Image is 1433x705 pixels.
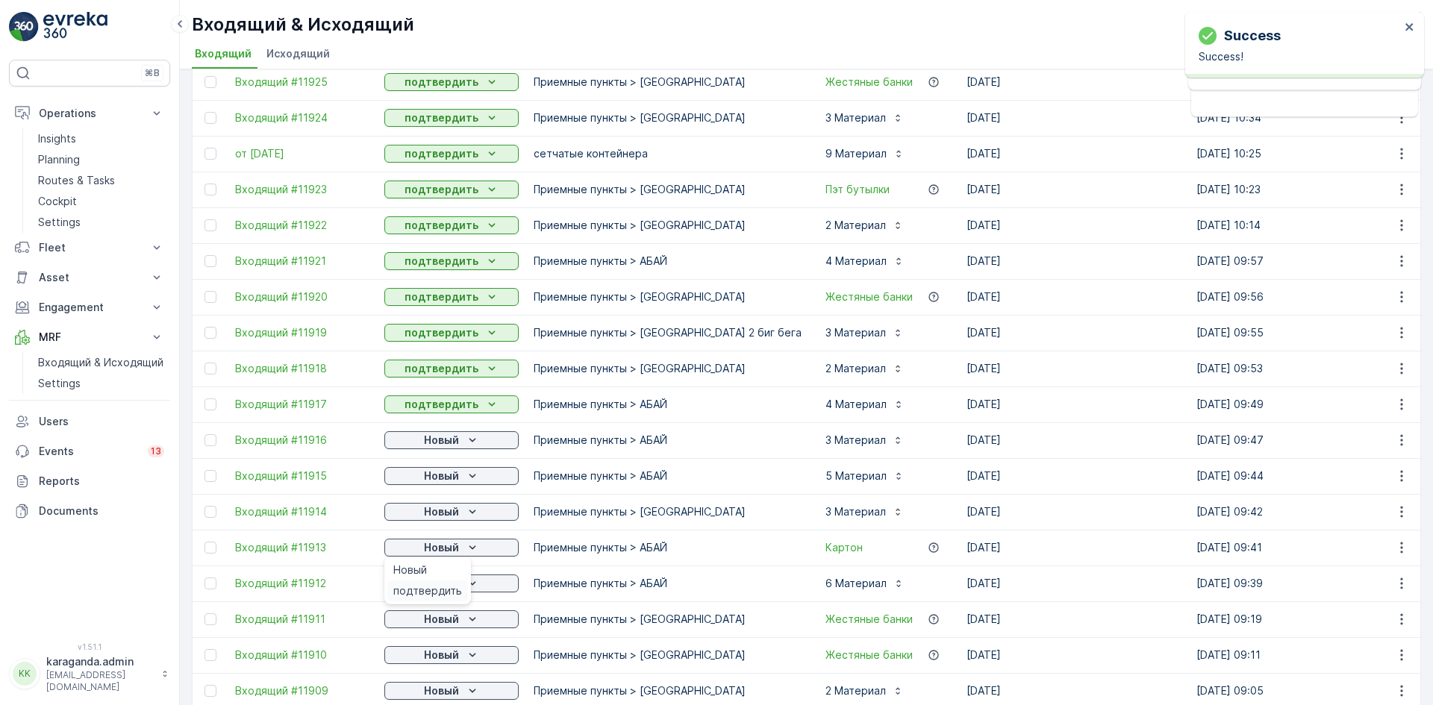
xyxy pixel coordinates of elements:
a: Documents [9,496,170,526]
span: Входящий #11911 [235,612,369,627]
p: Приемные пункты > [GEOGRAPHIC_DATA] [534,289,802,304]
a: Входящий #11918 [235,361,369,376]
a: Жестяные банки [825,612,913,627]
p: Success! [1199,49,1400,64]
button: Новый [384,610,519,628]
a: Жестяные банки [825,289,913,304]
button: подтвердить [384,324,519,342]
p: karaganda.admin [46,654,154,669]
button: подтвердить [384,360,519,377]
p: Documents [39,504,164,518]
td: [DATE] [959,279,1189,315]
p: MRF [39,330,140,345]
span: Жестяные банки [825,75,913,90]
p: [EMAIL_ADDRESS][DOMAIN_NAME] [46,669,154,693]
button: подтвердить [384,288,519,306]
button: подтвердить [384,252,519,270]
td: [DATE] 09:56 [1189,279,1419,315]
a: Settings [32,373,170,394]
p: Приемные пункты > АБАЙ [534,576,802,591]
p: 2 Материал [825,361,886,376]
p: Asset [39,270,140,285]
p: Новый [424,683,459,698]
span: Входящий #11925 [235,75,369,90]
td: [DATE] 10:34 [1189,100,1419,136]
button: 2 Материал [817,679,913,703]
p: Приемные пункты > АБАЙ [534,397,802,412]
p: Settings [38,215,81,230]
a: Входящий #11921 [235,254,369,269]
p: 9 Материал [825,146,887,161]
button: 4 Материал [817,392,914,416]
p: Приемные пункты > [GEOGRAPHIC_DATA] [534,612,802,627]
div: Toggle Row Selected [205,76,216,88]
div: Toggle Row Selected [205,542,216,554]
button: подтвердить [384,395,519,413]
span: Входящий #11909 [235,683,369,698]
p: Fleet [39,240,140,255]
span: Новый [393,563,427,577]
div: Toggle Row Selected [205,148,216,160]
a: Events13 [9,436,170,466]
td: [DATE] 10:25 [1189,136,1419,172]
td: [DATE] 09:11 [1189,637,1419,673]
a: Входящий #11914 [235,504,369,519]
p: 13 [151,445,161,457]
a: Входящий #11912 [235,576,369,591]
button: Engagement [9,292,170,322]
a: Пэт бутылки [825,182,890,197]
div: Toggle Row Selected [205,112,216,124]
td: [DATE] 09:57 [1189,243,1419,279]
span: Входящий #11915 [235,469,369,483]
a: Insights [32,128,170,149]
span: Исходящий [266,46,330,61]
button: KKkaraganda.admin[EMAIL_ADDRESS][DOMAIN_NAME] [9,654,170,693]
td: [DATE] [959,458,1189,494]
p: Приемные пункты > АБАЙ [534,469,802,483]
button: MRF [9,322,170,352]
td: [DATE] 09:47 [1189,422,1419,458]
ul: Новый [384,557,471,604]
img: logo [9,12,39,42]
p: Приемные пункты > АБАЙ [534,540,802,555]
p: Приемные пункты > [GEOGRAPHIC_DATA] [534,110,802,125]
a: Жестяные банки [825,648,913,662]
p: Приемные пункты > [GEOGRAPHIC_DATA] [534,218,802,233]
td: [DATE] [959,386,1189,422]
p: Users [39,414,164,429]
button: 3 Материал [817,106,913,130]
a: Users [9,407,170,436]
button: 9 Материал [817,142,914,166]
button: подтвердить [384,73,519,91]
div: Toggle Row Selected [205,685,216,697]
p: Cockpit [38,194,77,209]
p: подтвердить [405,325,478,340]
div: Toggle Row Selected [205,255,216,267]
p: Приемные пункты > [GEOGRAPHIC_DATA] [534,648,802,662]
button: подтвердить [384,109,519,127]
p: Новый [424,433,459,448]
p: Приемные пункты > [GEOGRAPHIC_DATA] [534,504,802,519]
div: Toggle Row Selected [205,470,216,482]
a: Входящий #11910 [235,648,369,662]
div: Toggle Row Selected [205,291,216,303]
p: 4 Материал [825,254,887,269]
p: Входящий & Исходящий [192,13,414,37]
div: Toggle Row Selected [205,184,216,195]
td: [DATE] 09:53 [1189,351,1419,386]
p: подтвердить [405,289,478,304]
p: Insights [38,131,76,146]
td: [DATE] [959,207,1189,243]
p: подтвердить [405,361,478,376]
div: KK [13,662,37,686]
button: 4 Материал [817,249,914,273]
a: Картон [825,540,863,555]
p: 5 Материал [825,469,887,483]
td: [DATE] [959,565,1189,601]
button: Новый [384,682,519,700]
p: 3 Материал [825,110,886,125]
